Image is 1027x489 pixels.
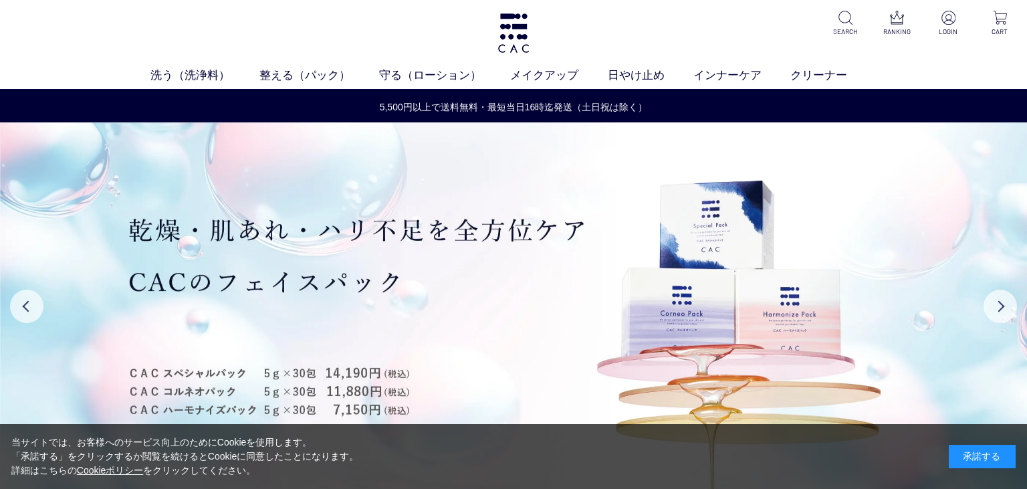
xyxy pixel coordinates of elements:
button: Previous [10,290,43,323]
div: 当サイトでは、お客様へのサービス向上のためにCookieを使用します。 「承諾する」をクリックするか閲覧を続けるとCookieに同意したことになります。 詳細はこちらの をクリックしてください。 [11,435,359,478]
a: CART [984,11,1016,37]
a: 整える（パック） [259,66,379,84]
a: RANKING [881,11,913,37]
a: 守る（ローション） [379,66,510,84]
button: Next [984,290,1017,323]
p: LOGIN [932,27,965,37]
p: CART [984,27,1016,37]
div: 承諾する [949,445,1016,468]
p: RANKING [881,27,913,37]
a: Cookieポリシー [77,465,144,476]
a: メイクアップ [510,66,607,84]
a: 5,500円以上で送料無料・最短当日16時迄発送（土日祝は除く） [1,100,1026,114]
p: SEARCH [829,27,862,37]
a: 洗う（洗浄料） [150,66,259,84]
a: インナーケア [693,66,790,84]
a: 日やけ止め [608,66,693,84]
a: LOGIN [932,11,965,37]
img: logo [496,13,531,53]
a: SEARCH [829,11,862,37]
a: クリーナー [790,66,876,84]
